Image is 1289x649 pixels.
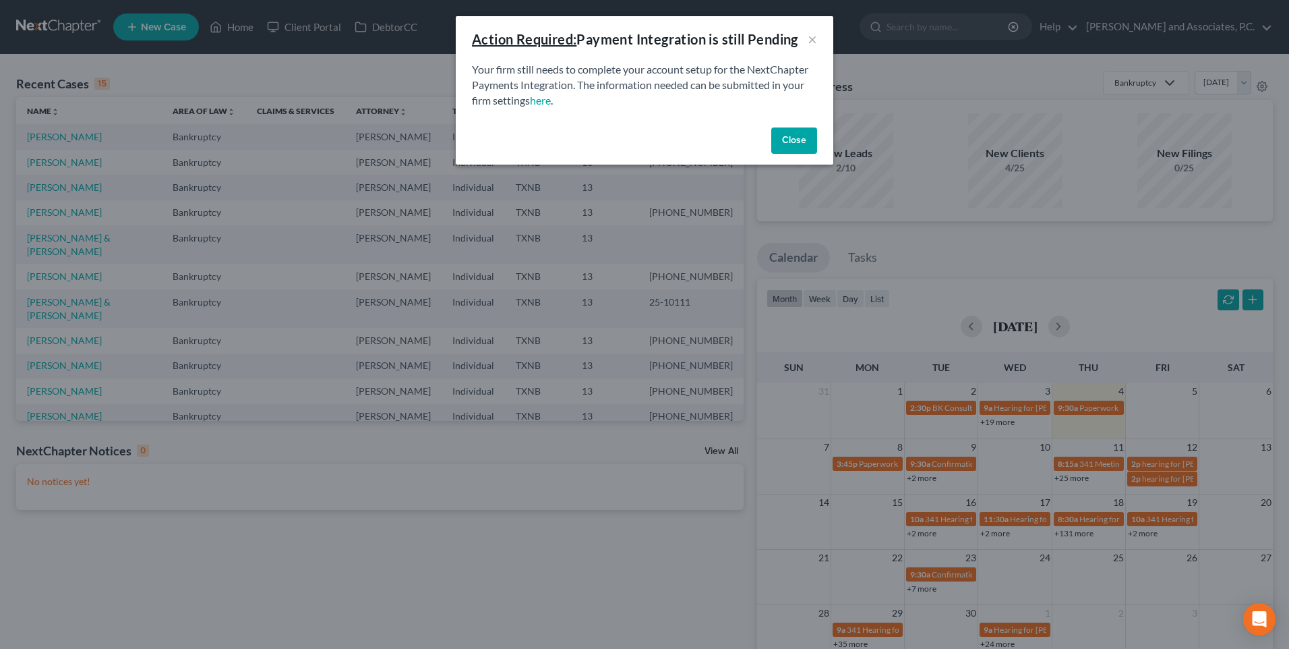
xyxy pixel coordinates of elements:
[472,31,576,47] u: Action Required:
[472,62,817,109] p: Your firm still needs to complete your account setup for the NextChapter Payments Integration. Th...
[808,31,817,47] button: ×
[530,94,551,107] a: here
[771,128,817,154] button: Close
[1243,603,1276,636] div: Open Intercom Messenger
[472,30,798,49] div: Payment Integration is still Pending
